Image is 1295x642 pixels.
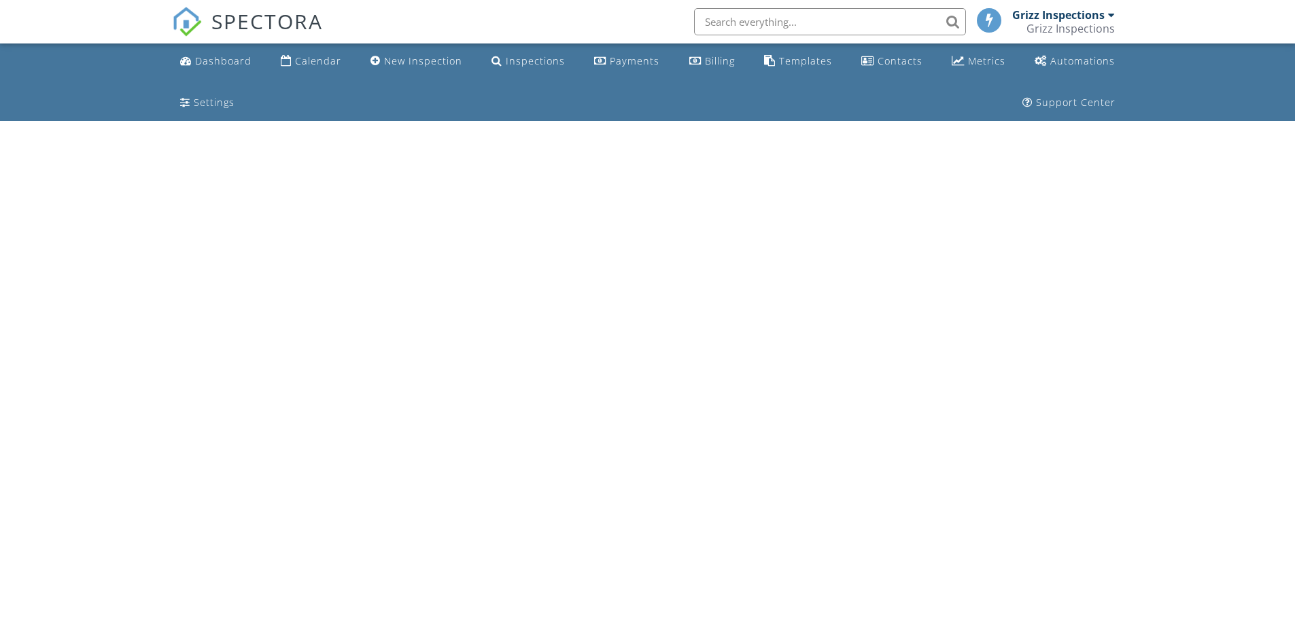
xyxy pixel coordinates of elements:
[856,49,928,74] a: Contacts
[684,49,740,74] a: Billing
[694,8,966,35] input: Search everything...
[1017,90,1121,115] a: Support Center
[175,90,240,115] a: Settings
[759,49,838,74] a: Templates
[1050,54,1115,67] div: Automations
[175,49,257,74] a: Dashboard
[1012,8,1105,22] div: Grizz Inspections
[506,54,565,67] div: Inspections
[172,18,323,47] a: SPECTORA
[610,54,659,67] div: Payments
[1026,22,1115,35] div: Grizz Inspections
[946,49,1011,74] a: Metrics
[1036,96,1116,109] div: Support Center
[878,54,922,67] div: Contacts
[1029,49,1120,74] a: Automations (Basic)
[968,54,1005,67] div: Metrics
[384,54,462,67] div: New Inspection
[211,7,323,35] span: SPECTORA
[705,54,735,67] div: Billing
[195,54,252,67] div: Dashboard
[172,7,202,37] img: The Best Home Inspection Software - Spectora
[365,49,468,74] a: New Inspection
[295,54,341,67] div: Calendar
[194,96,235,109] div: Settings
[779,54,832,67] div: Templates
[486,49,570,74] a: Inspections
[589,49,665,74] a: Payments
[275,49,347,74] a: Calendar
